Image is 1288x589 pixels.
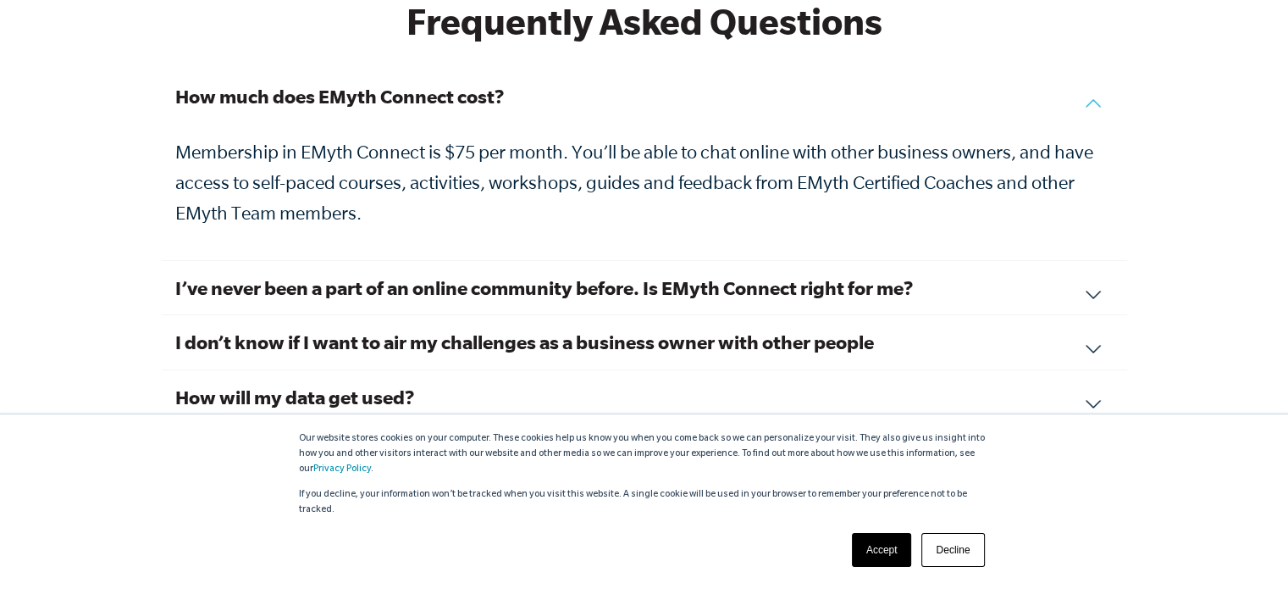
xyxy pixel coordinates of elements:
[175,329,1114,355] h3: I don’t know if I want to air my challenges as a business owner with other people
[852,533,912,567] a: Accept
[406,1,882,42] strong: Frequently Asked Questions
[175,136,1114,228] p: Membership in EMyth Connect is $75 per month. You’ll be able to chat online with other business o...
[175,275,1114,301] h3: I’ve never been a part of an online community before. Is EMyth Connect right for me?
[313,464,371,475] a: Privacy Policy
[175,384,1114,410] h3: How will my data get used?
[299,431,990,477] p: Our website stores cookies on your computer. These cookies help us know you when you come back so...
[175,83,1114,109] h3: How much does EMyth Connect cost?
[921,533,984,567] a: Decline
[299,487,990,518] p: If you decline, your information won’t be tracked when you visit this website. A single cookie wi...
